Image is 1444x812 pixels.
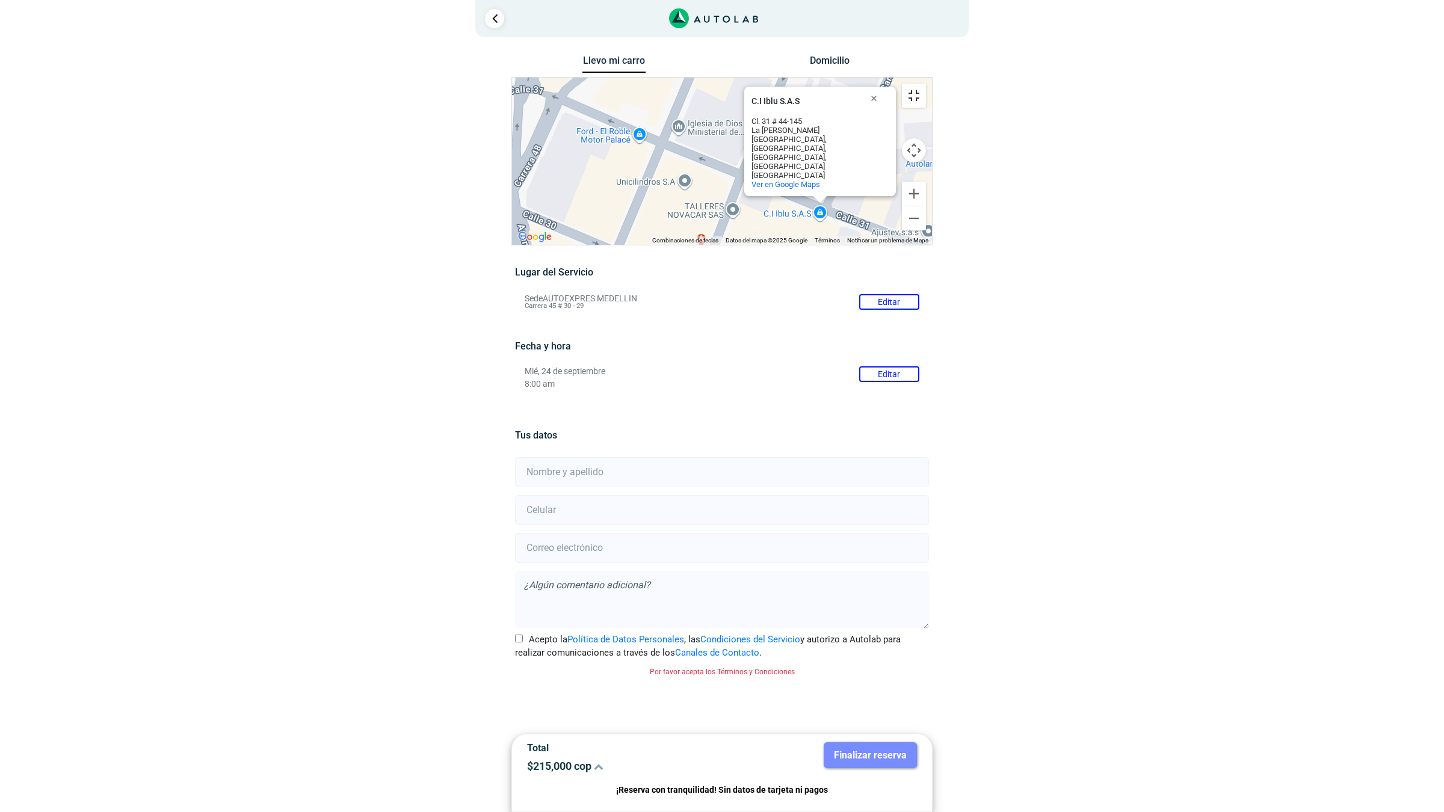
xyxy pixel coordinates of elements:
[902,182,926,206] button: Ampliar
[824,742,917,768] button: Finalizar reserva
[751,171,860,180] div: [GEOGRAPHIC_DATA]
[751,97,860,106] div: C.I Iblu S.A.S
[700,634,800,645] a: Condiciones del Servicio
[515,533,928,563] input: Correo electrónico
[525,366,919,377] p: Mié, 24 de septiembre
[669,12,759,23] a: Link al sitio de autolab
[527,742,713,754] p: Total
[515,266,928,278] h5: Lugar del Servicio
[485,9,504,28] a: Ir al paso anterior
[902,84,926,108] button: Cambiar a la vista en pantalla completa
[525,379,919,389] p: 8:00 am
[751,126,860,135] div: La [PERSON_NAME]
[515,229,555,245] a: Abre esta zona en Google Maps (se abre en una nueva ventana)
[515,495,928,525] input: Celular
[751,117,860,126] div: Cl. 31 # 44-145
[859,366,919,382] button: Editar
[515,457,928,487] input: Nombre y apellido
[815,237,840,244] a: Términos (se abre en una nueva pestaña)
[527,783,917,797] p: ¡Reserva con tranquilidad! Sin datos de tarjeta ni pagos
[699,234,704,244] span: a
[582,55,646,73] button: Llevo mi carro
[847,237,928,244] a: Notificar un problema de Maps
[798,55,862,72] button: Domicilio
[751,180,820,189] a: Ver en Google Maps
[751,135,860,171] div: [GEOGRAPHIC_DATA], [GEOGRAPHIC_DATA], [GEOGRAPHIC_DATA], [GEOGRAPHIC_DATA]
[567,634,684,645] a: Política de Datos Personales
[902,138,926,162] button: Controles de visualización del mapa
[515,635,523,642] input: Acepto laPolítica de Datos Personales, lasCondiciones del Servicioy autorizo a Autolab para reali...
[744,87,896,196] div: C.I Iblu S.A.S
[515,340,928,352] h5: Fecha y hora
[675,647,759,658] a: Canales de Contacto
[862,84,891,112] button: Cerrar
[515,429,928,441] h5: Tus datos
[902,206,926,230] button: Reducir
[650,668,795,676] small: Por favor acepta los Términos y Condiciones
[652,236,718,245] button: Combinaciones de teclas
[527,760,713,772] p: $ 215,000 cop
[515,229,555,245] img: Google
[726,237,807,244] span: Datos del mapa ©2025 Google
[515,633,928,660] label: Acepto la , las y autorizo a Autolab para realizar comunicaciones a través de los .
